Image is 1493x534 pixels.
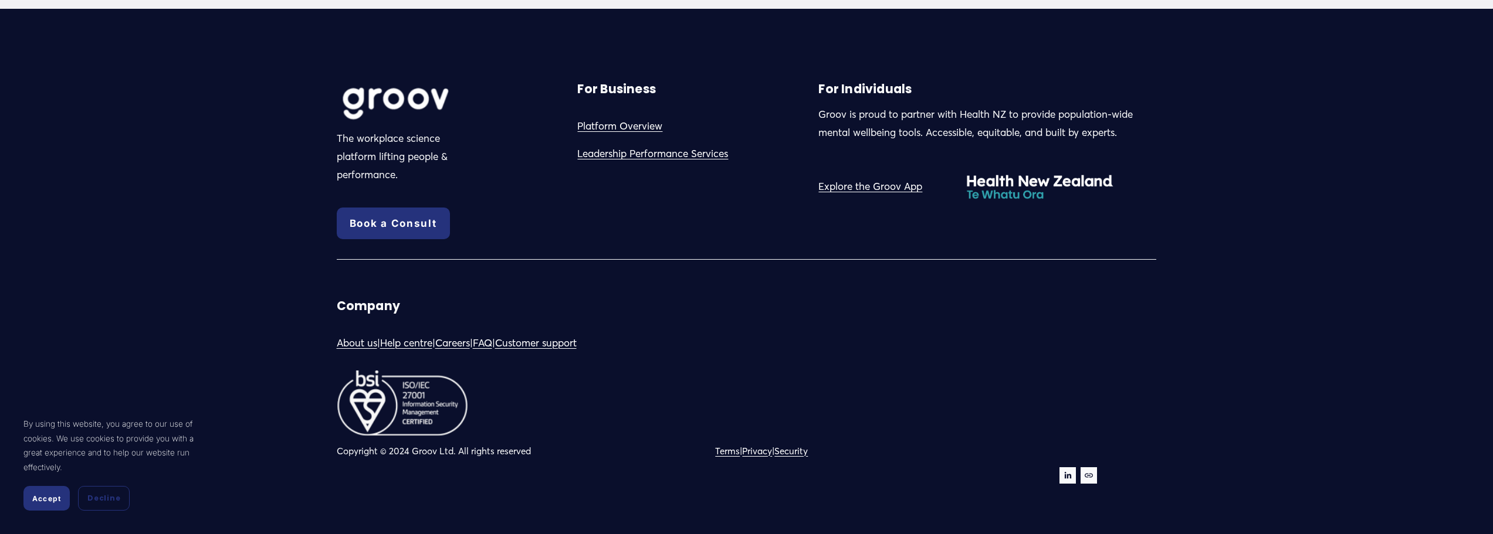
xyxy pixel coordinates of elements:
p: Copyright © 2024 Groov Ltd. All rights reserved [337,443,743,460]
a: Security [774,443,808,460]
a: Customer support [495,334,577,352]
a: About us [337,334,377,352]
a: Careers [435,334,470,352]
strong: For Business [577,81,655,97]
a: Book a Consult [337,208,450,239]
a: FAQ [473,334,492,352]
section: Cookie banner [12,405,223,522]
a: Help centre [380,334,432,352]
strong: For Individuals [818,81,912,97]
button: Accept [23,486,70,511]
strong: Company [337,298,400,314]
button: Decline [78,486,130,511]
span: Decline [87,493,120,504]
p: The workplace science platform lifting people & performance. [337,130,468,183]
p: By using this website, you agree to our use of cookies. We use cookies to provide you with a grea... [23,417,211,474]
a: Platform Overview [577,117,662,135]
a: Leadership Performance Services [577,145,728,163]
p: | | | | [337,334,743,352]
a: Explore the Groov App [818,178,922,196]
a: URL [1081,467,1097,484]
a: Terms [715,443,740,460]
p: Groov is proud to partner with Health NZ to provide population-wide mental wellbeing tools. Acces... [818,106,1156,141]
a: LinkedIn [1059,467,1076,484]
a: Privacy [742,443,772,460]
span: Accept [32,494,61,503]
p: | | [715,443,984,460]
